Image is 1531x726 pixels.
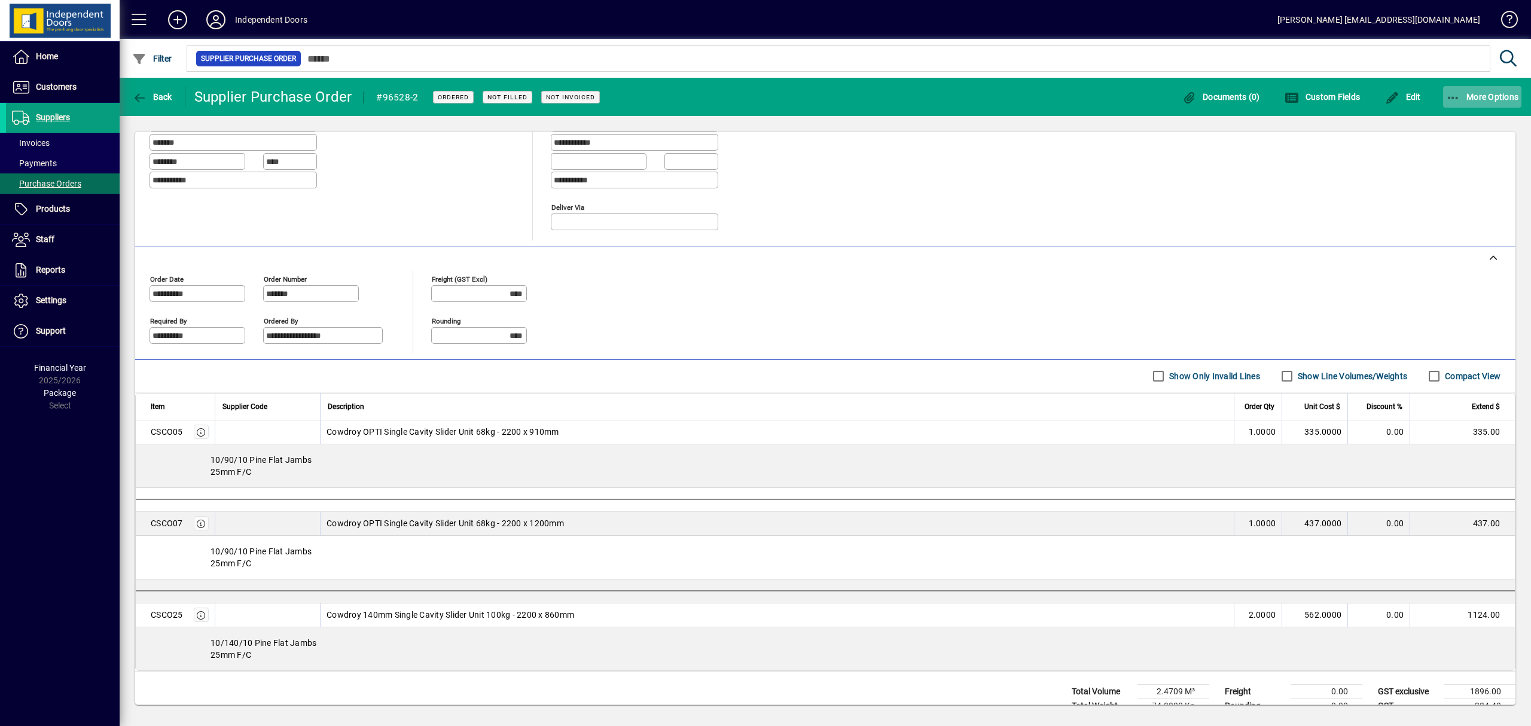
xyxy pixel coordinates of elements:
[1444,698,1515,713] td: 284.40
[1291,684,1362,698] td: 0.00
[6,286,120,316] a: Settings
[151,609,183,621] div: CSCO25
[1066,698,1137,713] td: Total Weight
[328,400,364,413] span: Description
[327,517,564,529] span: Cowdroy OPTI Single Cavity Slider Unit 68kg - 2200 x 1200mm
[222,400,267,413] span: Supplier Code
[150,274,184,283] mat-label: Order date
[1444,684,1515,698] td: 1896.00
[1219,684,1291,698] td: Freight
[1492,2,1516,41] a: Knowledge Base
[327,609,574,621] span: Cowdroy 140mm Single Cavity Slider Unit 100kg - 2200 x 860mm
[1372,698,1444,713] td: GST
[36,265,65,274] span: Reports
[376,88,418,107] div: #96528-2
[432,316,460,325] mat-label: Rounding
[1234,420,1282,444] td: 1.0000
[438,93,469,101] span: Ordered
[151,517,183,529] div: CSCO07
[1410,420,1515,444] td: 335.00
[1282,420,1347,444] td: 335.0000
[1182,92,1260,102] span: Documents (0)
[34,363,86,373] span: Financial Year
[132,92,172,102] span: Back
[6,42,120,72] a: Home
[235,10,307,29] div: Independent Doors
[36,82,77,91] span: Customers
[136,627,1515,670] div: 10/140/10 Pine Flat Jambs 25mm F/C
[132,54,172,63] span: Filter
[6,225,120,255] a: Staff
[36,234,54,244] span: Staff
[432,274,487,283] mat-label: Freight (GST excl)
[1219,698,1291,713] td: Rounding
[1446,92,1519,102] span: More Options
[1282,86,1363,108] button: Custom Fields
[546,93,595,101] span: Not Invoiced
[201,53,296,65] span: Supplier Purchase Order
[1382,86,1424,108] button: Edit
[1245,400,1274,413] span: Order Qty
[136,536,1515,579] div: 10/90/10 Pine Flat Jambs 25mm F/C
[129,86,175,108] button: Back
[1372,684,1444,698] td: GST exclusive
[1347,512,1410,536] td: 0.00
[1285,92,1360,102] span: Custom Fields
[44,388,76,398] span: Package
[129,48,175,69] button: Filter
[1066,684,1137,698] td: Total Volume
[36,51,58,61] span: Home
[1442,370,1500,382] label: Compact View
[136,444,1515,487] div: 10/90/10 Pine Flat Jambs 25mm F/C
[6,316,120,346] a: Support
[12,158,57,168] span: Payments
[6,72,120,102] a: Customers
[1443,86,1522,108] button: More Options
[1304,400,1340,413] span: Unit Cost $
[1277,10,1480,29] div: [PERSON_NAME] [EMAIL_ADDRESS][DOMAIN_NAME]
[1179,86,1263,108] button: Documents (0)
[1347,603,1410,627] td: 0.00
[151,426,183,438] div: CSCO05
[1295,370,1407,382] label: Show Line Volumes/Weights
[6,194,120,224] a: Products
[12,179,81,188] span: Purchase Orders
[264,274,307,283] mat-label: Order number
[12,138,50,148] span: Invoices
[36,326,66,335] span: Support
[1291,698,1362,713] td: 0.00
[36,112,70,122] span: Suppliers
[1234,603,1282,627] td: 2.0000
[36,295,66,305] span: Settings
[151,400,165,413] span: Item
[1472,400,1500,413] span: Extend $
[158,9,197,30] button: Add
[1234,512,1282,536] td: 1.0000
[1385,92,1421,102] span: Edit
[6,173,120,194] a: Purchase Orders
[1167,370,1260,382] label: Show Only Invalid Lines
[1137,698,1209,713] td: 74.0000 Kg
[1410,512,1515,536] td: 437.00
[1282,512,1347,536] td: 437.0000
[120,86,185,108] app-page-header-button: Back
[551,203,584,211] mat-label: Deliver via
[1137,684,1209,698] td: 2.4709 M³
[6,153,120,173] a: Payments
[194,87,352,106] div: Supplier Purchase Order
[1367,400,1402,413] span: Discount %
[1282,603,1347,627] td: 562.0000
[487,93,527,101] span: Not Filled
[6,133,120,153] a: Invoices
[1347,420,1410,444] td: 0.00
[150,316,187,325] mat-label: Required by
[1410,603,1515,627] td: 1124.00
[264,316,298,325] mat-label: Ordered by
[36,204,70,213] span: Products
[327,426,559,438] span: Cowdroy OPTI Single Cavity Slider Unit 68kg - 2200 x 910mm
[197,9,235,30] button: Profile
[6,255,120,285] a: Reports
